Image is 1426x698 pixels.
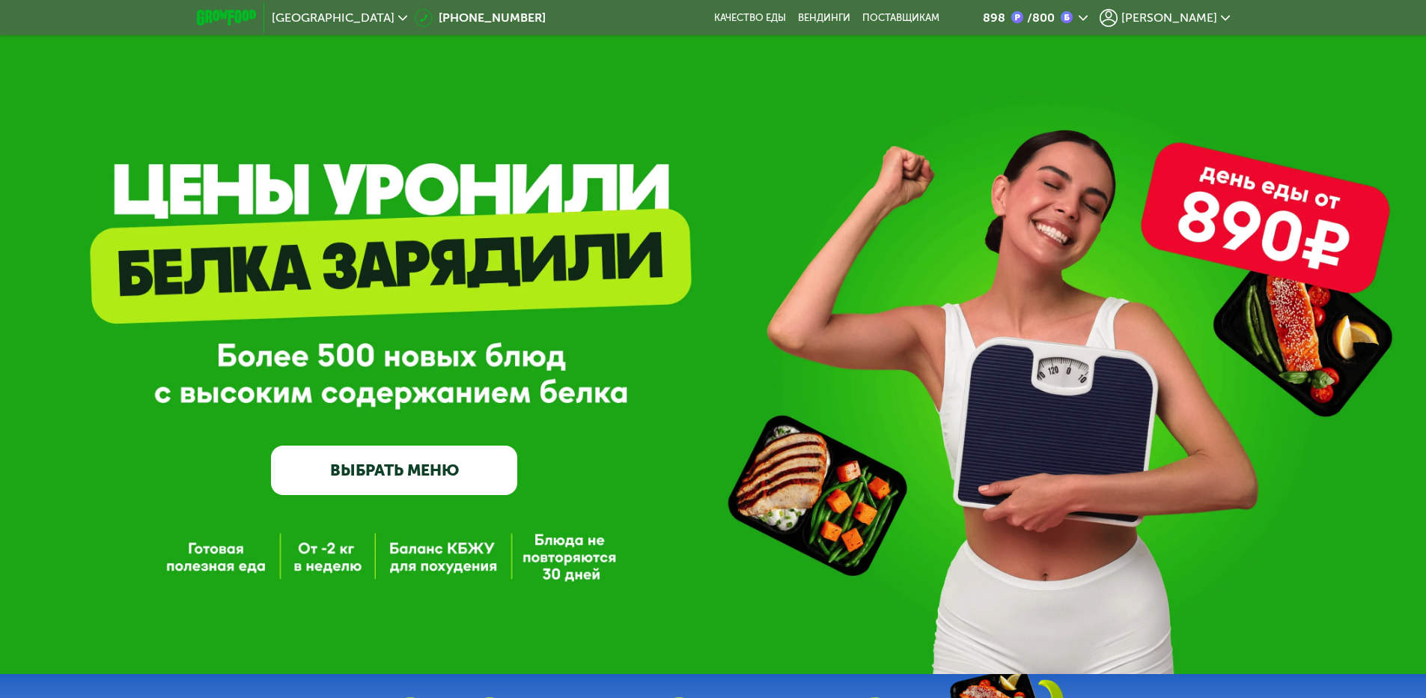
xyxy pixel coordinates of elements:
a: Вендинги [798,12,850,24]
div: поставщикам [862,12,939,24]
a: ВЫБРАТЬ МЕНЮ [271,446,517,495]
a: Качество еды [714,12,786,24]
a: [PHONE_NUMBER] [415,9,546,27]
div: 898 [983,12,1005,24]
span: [GEOGRAPHIC_DATA] [272,12,394,24]
span: [PERSON_NAME] [1121,12,1217,24]
div: 800 [1023,12,1055,24]
span: / [1027,10,1032,25]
